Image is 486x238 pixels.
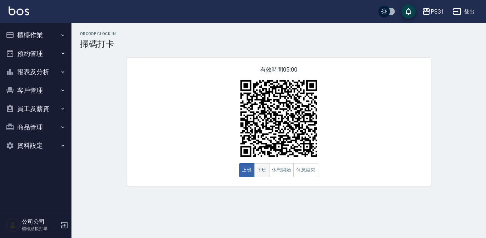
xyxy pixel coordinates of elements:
button: 員工及薪資 [3,99,69,118]
button: 上班 [239,163,254,177]
button: 櫃檯作業 [3,26,69,44]
img: Logo [9,6,29,15]
button: 客戶管理 [3,81,69,100]
button: 商品管理 [3,118,69,137]
button: 報表及分析 [3,63,69,81]
button: 下班 [254,163,269,177]
button: 預約管理 [3,44,69,63]
button: save [401,4,416,19]
h2: QRcode Clock In [80,31,477,36]
button: 休息開始 [269,163,294,177]
button: 登出 [450,5,477,18]
div: PS31 [431,7,444,16]
p: 櫃檯結帳打單 [22,225,58,232]
h3: 掃碼打卡 [80,39,477,49]
div: 有效時間 05:00 [127,58,431,186]
button: 資料設定 [3,136,69,155]
button: PS31 [419,4,447,19]
button: 休息結束 [293,163,318,177]
h5: 公司公司 [22,218,58,225]
img: Person [6,218,20,232]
